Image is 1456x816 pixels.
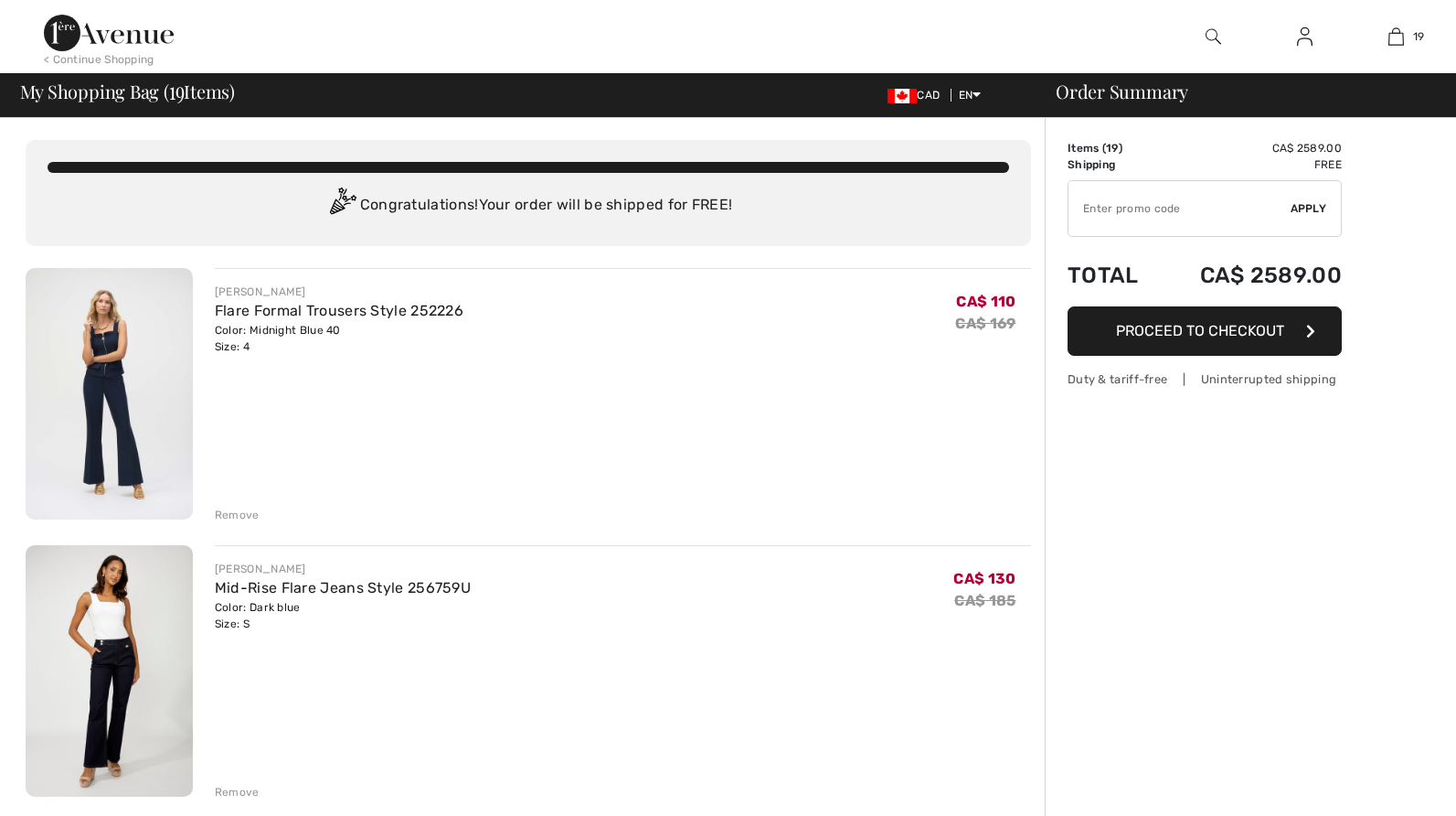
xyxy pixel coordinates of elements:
img: 1ère Avenue [44,15,174,51]
s: CA$ 185 [954,592,1015,609]
a: 19 [1351,26,1440,48]
img: Mid-Rise Flare Jeans Style 256759U [26,545,193,797]
img: Congratulation2.svg [324,188,360,224]
div: [PERSON_NAME] [215,561,471,577]
td: CA$ 2589.00 [1159,244,1342,306]
span: Apply [1291,200,1327,217]
input: Promo code [1068,181,1291,236]
td: Total [1068,244,1159,306]
div: < Continue Shopping [44,51,154,68]
div: [PERSON_NAME] [215,284,463,300]
a: Mid-Rise Flare Jeans Style 256759U [215,579,471,596]
div: Color: Midnight Blue 40 Size: 4 [215,322,463,355]
div: Order Summary [1034,82,1445,101]
img: search the website [1206,26,1221,48]
span: EN [959,89,982,102]
img: Flare Formal Trousers Style 252226 [26,268,193,520]
img: My Info [1297,26,1313,48]
s: CA$ 169 [955,315,1015,332]
td: Free [1159,156,1342,173]
span: 19 [1413,28,1425,45]
a: Flare Formal Trousers Style 252226 [215,302,463,319]
div: Remove [215,507,260,523]
td: CA$ 2589.00 [1159,140,1342,156]
div: Congratulations! Your order will be shipped for FREE! [48,188,1009,224]
a: Sign In [1282,26,1327,48]
div: Remove [215,784,260,800]
button: Proceed to Checkout [1068,306,1342,356]
div: Color: Dark blue Size: S [215,599,471,632]
span: CAD [887,89,947,102]
div: Duty & tariff-free | Uninterrupted shipping [1068,370,1342,388]
span: Proceed to Checkout [1116,322,1284,339]
img: My Bag [1388,26,1404,48]
span: My Shopping Bag ( Items) [20,82,236,101]
span: 19 [169,78,185,102]
span: 19 [1106,142,1119,155]
span: CA$ 110 [956,293,1015,310]
td: Items ( ) [1068,140,1159,156]
img: Canadian Dollar [887,89,917,103]
td: Shipping [1068,156,1159,173]
span: CA$ 130 [953,570,1015,587]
